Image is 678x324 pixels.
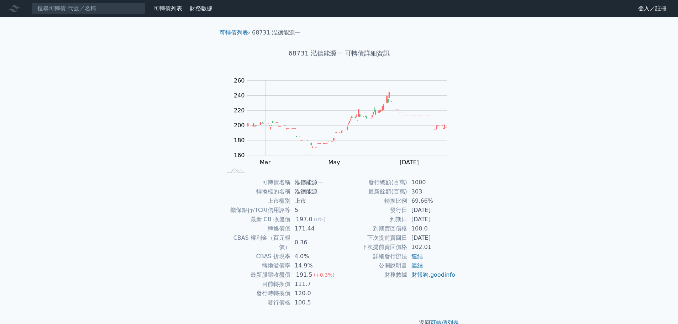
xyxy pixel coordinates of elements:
[339,187,407,196] td: 最新餘額(百萬)
[295,270,314,280] div: 191.5
[339,224,407,233] td: 到期賣回價格
[290,178,339,187] td: 泓德能源一
[407,243,456,252] td: 102.01
[407,215,456,224] td: [DATE]
[407,196,456,206] td: 69.66%
[154,5,182,12] a: 可轉債列表
[328,159,340,166] tspan: May
[234,107,245,114] tspan: 220
[222,298,290,307] td: 發行價格
[290,252,339,261] td: 4.0%
[234,137,245,144] tspan: 180
[222,187,290,196] td: 轉換標的名稱
[290,261,339,270] td: 14.9%
[290,187,339,196] td: 泓德能源
[339,243,407,252] td: 下次提前賣回價格
[222,206,290,215] td: 擔保銀行/TCRI信用評等
[430,271,455,278] a: goodinfo
[339,206,407,215] td: 發行日
[339,270,407,280] td: 財務數據
[234,152,245,159] tspan: 160
[31,2,145,15] input: 搜尋可轉債 代號／名稱
[290,233,339,252] td: 0.36
[230,77,458,180] g: Chart
[234,122,245,129] tspan: 200
[314,272,335,278] span: (+0.3%)
[290,298,339,307] td: 100.5
[222,289,290,298] td: 發行時轉換價
[220,28,250,37] li: ›
[339,215,407,224] td: 到期日
[220,29,248,36] a: 可轉債列表
[234,77,245,84] tspan: 260
[407,187,456,196] td: 303
[222,196,290,206] td: 上市櫃別
[222,252,290,261] td: CBAS 折現率
[632,3,672,14] a: 登入／註冊
[252,28,300,37] li: 68731 泓德能源一
[339,252,407,261] td: 詳細發行辦法
[411,262,423,269] a: 連結
[222,261,290,270] td: 轉換溢價率
[407,206,456,215] td: [DATE]
[290,206,339,215] td: 5
[290,196,339,206] td: 上市
[190,5,212,12] a: 財務數據
[407,270,456,280] td: ,
[222,178,290,187] td: 可轉債名稱
[411,253,423,260] a: 連結
[260,159,271,166] tspan: Mar
[407,233,456,243] td: [DATE]
[222,233,290,252] td: CBAS 權利金（百元報價）
[314,217,326,222] span: (0%)
[222,270,290,280] td: 最新股票收盤價
[234,92,245,99] tspan: 240
[339,196,407,206] td: 轉換比例
[295,215,314,224] div: 197.0
[290,280,339,289] td: 111.7
[407,224,456,233] td: 100.0
[290,289,339,298] td: 120.0
[339,233,407,243] td: 下次提前賣回日
[222,215,290,224] td: 最新 CB 收盤價
[214,48,464,58] h1: 68731 泓德能源一 可轉債詳細資訊
[339,261,407,270] td: 公開說明書
[222,280,290,289] td: 目前轉換價
[290,224,339,233] td: 171.44
[400,159,419,166] tspan: [DATE]
[411,271,429,278] a: 財報狗
[407,178,456,187] td: 1000
[339,178,407,187] td: 發行總額(百萬)
[222,224,290,233] td: 轉換價值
